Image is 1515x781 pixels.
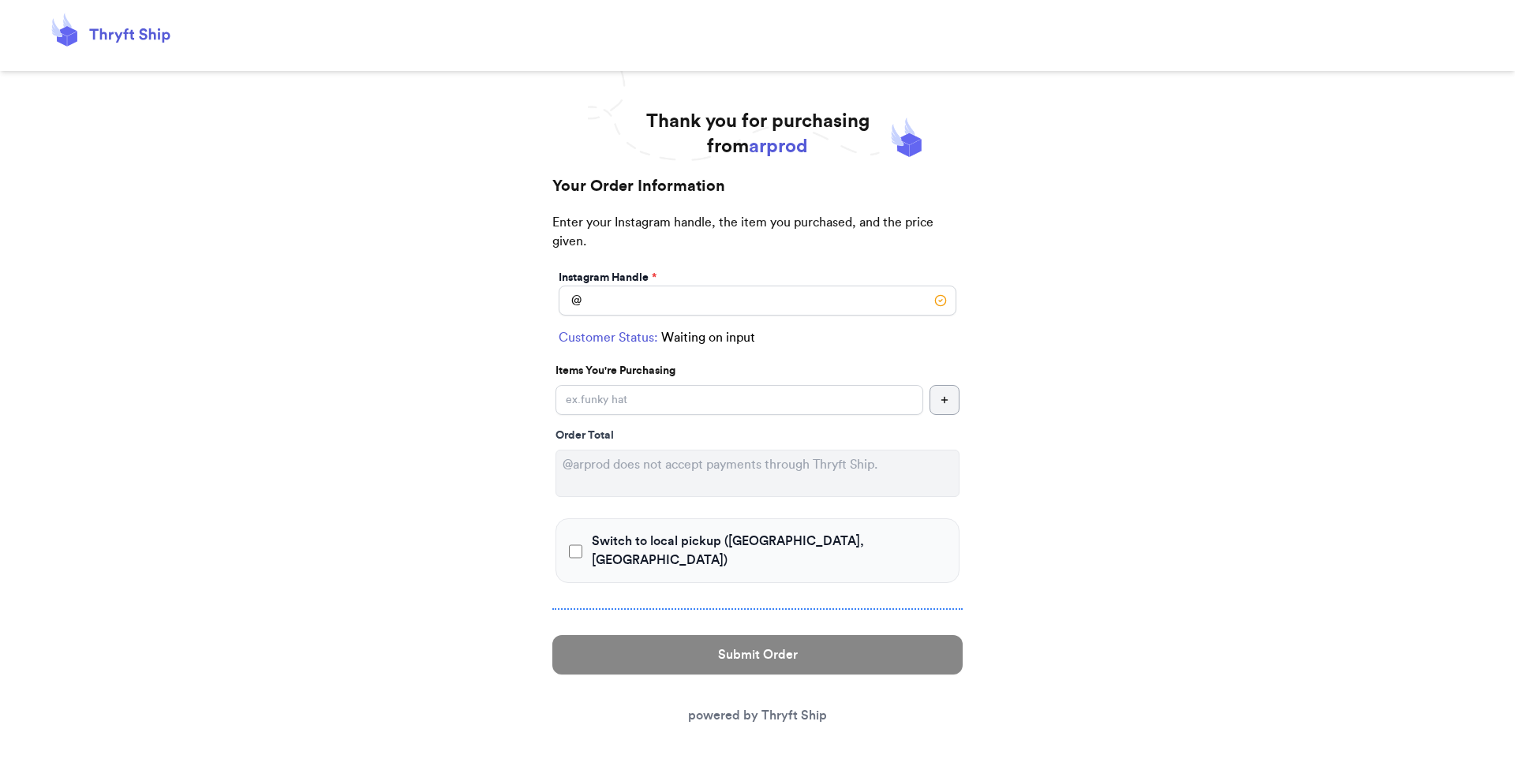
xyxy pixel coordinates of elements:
[646,109,870,159] h1: Thank you for purchasing from
[555,363,959,379] p: Items You're Purchasing
[661,328,755,347] span: Waiting on input
[555,385,923,415] input: ex.funky hat
[559,286,582,316] div: @
[559,270,656,286] label: Instagram Handle
[552,213,963,267] p: Enter your Instagram handle, the item you purchased, and the price given.
[552,175,963,213] h2: Your Order Information
[749,137,808,156] span: arprod
[569,544,582,559] input: Switch to local pickup ([GEOGRAPHIC_DATA], [GEOGRAPHIC_DATA])
[555,428,959,443] div: Order Total
[552,635,963,674] button: Submit Order
[592,532,946,570] span: Switch to local pickup ([GEOGRAPHIC_DATA], [GEOGRAPHIC_DATA])
[688,709,827,722] a: powered by Thryft Ship
[559,328,658,347] span: Customer Status:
